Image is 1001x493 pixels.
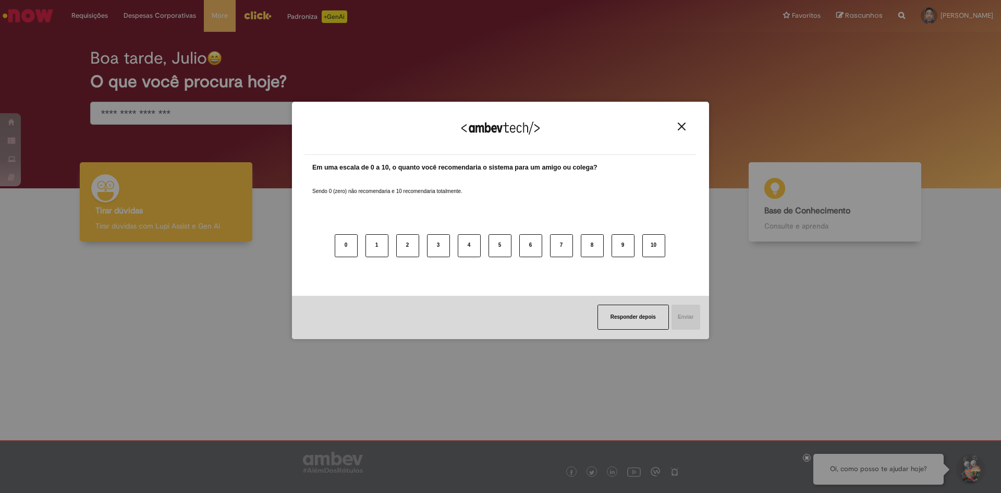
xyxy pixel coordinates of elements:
[675,122,689,131] button: Close
[396,234,419,257] button: 2
[365,234,388,257] button: 1
[461,122,540,135] img: Logo Ambevtech
[335,234,358,257] button: 0
[312,163,597,173] label: Em uma escala de 0 a 10, o quanto você recomendaria o sistema para um amigo ou colega?
[612,234,634,257] button: 9
[489,234,511,257] button: 5
[597,305,669,330] button: Responder depois
[427,234,450,257] button: 3
[519,234,542,257] button: 6
[581,234,604,257] button: 8
[678,123,686,130] img: Close
[312,175,462,195] label: Sendo 0 (zero) não recomendaria e 10 recomendaria totalmente.
[642,234,665,257] button: 10
[550,234,573,257] button: 7
[458,234,481,257] button: 4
